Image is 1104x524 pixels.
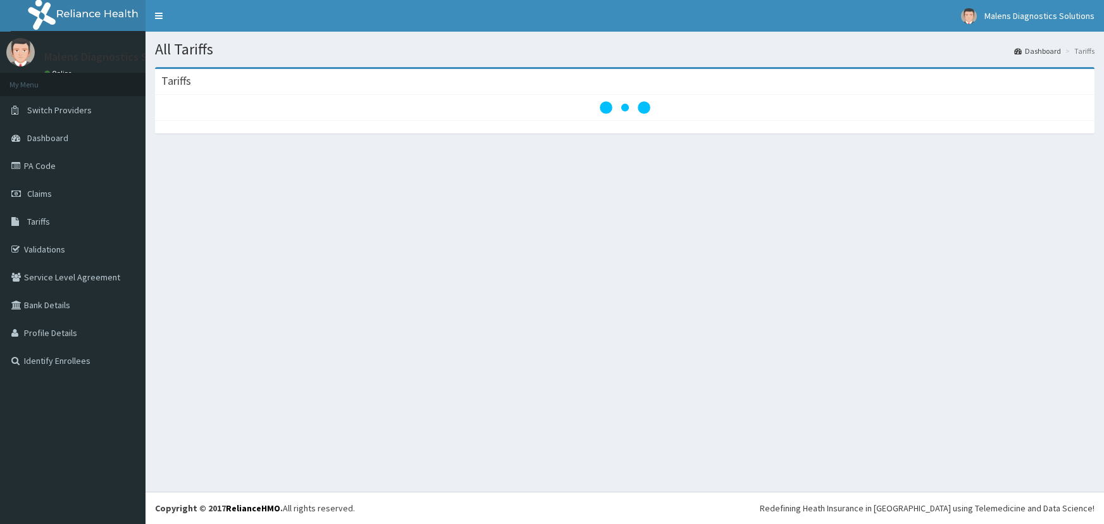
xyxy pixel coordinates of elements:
[146,492,1104,524] footer: All rights reserved.
[226,502,280,514] a: RelianceHMO
[27,188,52,199] span: Claims
[27,104,92,116] span: Switch Providers
[760,502,1095,515] div: Redefining Heath Insurance in [GEOGRAPHIC_DATA] using Telemedicine and Data Science!
[984,10,1095,22] span: Malens Diagnostics Solutions
[1062,46,1095,56] li: Tariffs
[600,82,650,133] svg: audio-loading
[961,8,977,24] img: User Image
[1014,46,1061,56] a: Dashboard
[44,51,188,63] p: Malens Diagnostics Solutions
[161,75,191,87] h3: Tariffs
[27,132,68,144] span: Dashboard
[155,41,1095,58] h1: All Tariffs
[6,38,35,66] img: User Image
[27,216,50,227] span: Tariffs
[155,502,283,514] strong: Copyright © 2017 .
[44,69,75,78] a: Online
